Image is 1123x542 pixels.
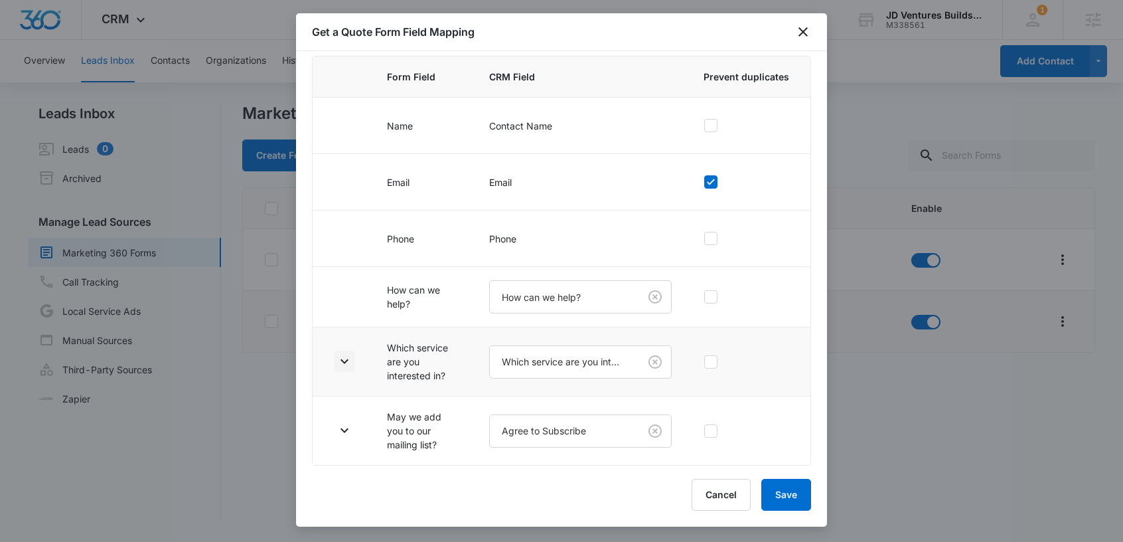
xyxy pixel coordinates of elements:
[644,286,666,308] button: Clear
[704,70,789,84] span: Prevent duplicates
[795,24,811,40] button: close
[644,351,666,373] button: Clear
[371,327,473,397] td: Which service are you interested in?
[489,232,672,246] p: Phone
[761,479,811,511] button: Save
[489,119,672,133] p: Contact Name
[334,351,355,372] button: Toggle Row Expanded
[371,397,473,466] td: May we add you to our mailing list?
[489,175,672,189] p: Email
[489,70,672,84] span: CRM Field
[692,479,751,511] button: Cancel
[371,267,473,327] td: How can we help?
[371,98,473,154] td: Name
[371,154,473,211] td: Email
[644,420,666,442] button: Clear
[312,24,475,40] h1: Get a Quote Form Field Mapping
[334,420,355,441] button: Toggle Row Expanded
[387,70,457,84] span: Form Field
[371,211,473,267] td: Phone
